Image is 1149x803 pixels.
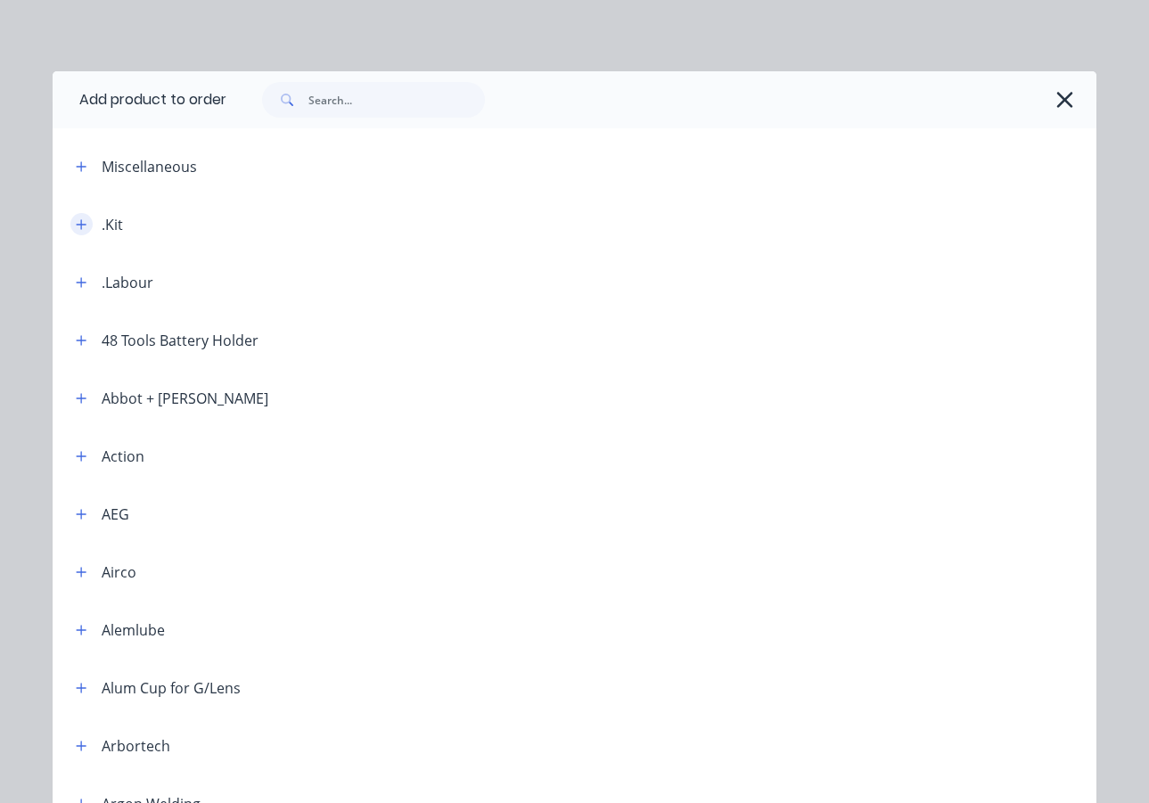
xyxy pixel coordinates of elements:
[102,272,153,293] div: .Labour
[53,71,226,128] div: Add product to order
[102,388,268,409] div: Abbot + [PERSON_NAME]
[102,735,170,757] div: Arbortech
[102,561,136,583] div: Airco
[102,330,259,351] div: 48 Tools Battery Holder
[102,214,123,235] div: .Kit
[102,677,241,699] div: Alum Cup for G/Lens
[102,156,197,177] div: Miscellaneous
[102,446,144,467] div: Action
[102,504,129,525] div: AEG
[102,619,165,641] div: Alemlube
[308,82,485,118] input: Search...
